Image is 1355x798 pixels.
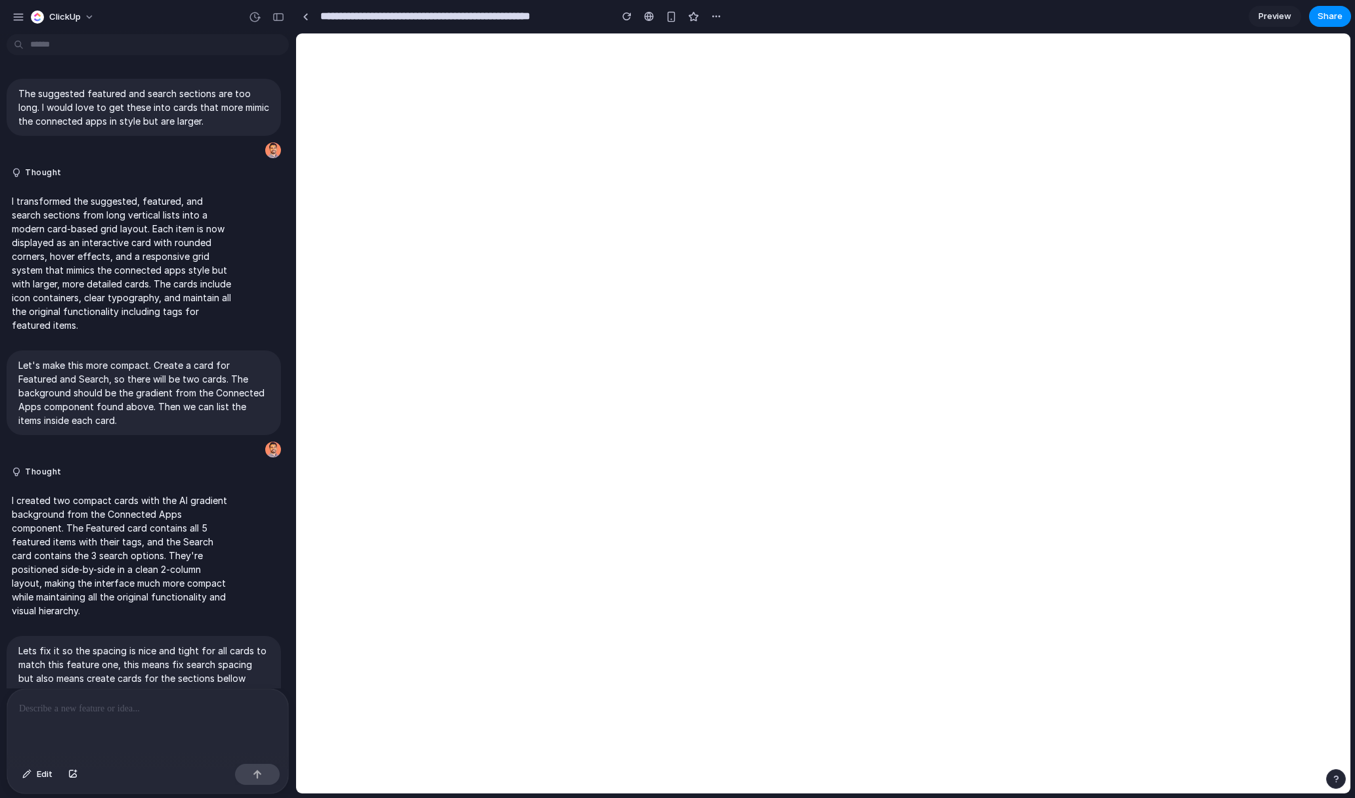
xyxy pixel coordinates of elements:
[1318,10,1343,23] span: Share
[1309,6,1351,27] button: Share
[12,194,231,332] p: I transformed the suggested, featured, and search sections from long vertical lists into a modern...
[1249,6,1301,27] a: Preview
[18,358,269,427] p: Let's make this more compact. Create a card for Featured and Search, so there will be two cards. ...
[49,10,81,24] span: ClickUp
[37,768,53,781] span: Edit
[18,644,269,699] p: Lets fix it so the spacing is nice and tight for all cards to match this feature one, this means ...
[18,87,269,128] p: The suggested featured and search sections are too long. I would love to get these into cards tha...
[1258,10,1291,23] span: Preview
[16,764,59,785] button: Edit
[26,7,101,28] button: ClickUp
[12,493,231,618] p: I created two compact cards with the AI gradient background from the Connected Apps component. Th...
